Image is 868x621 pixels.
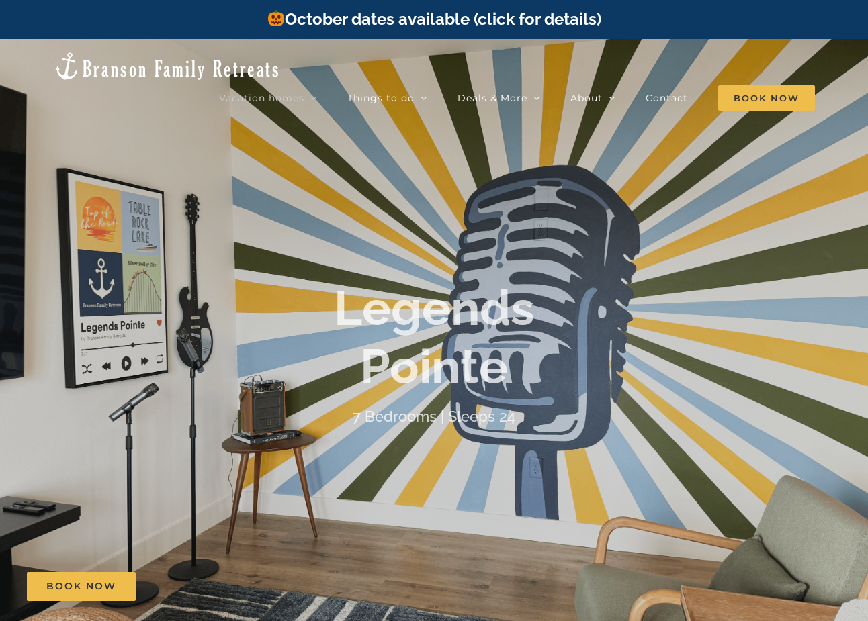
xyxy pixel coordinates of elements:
[268,10,284,26] img: 🎃
[353,408,515,425] h4: 7 Bedrooms | Sleeps 24
[219,85,317,111] a: Vacation homes
[718,85,815,111] span: Book Now
[27,572,136,601] a: Book Now
[267,9,601,29] a: October dates available (click for details)
[570,85,615,111] a: About
[646,85,688,111] a: Contact
[458,85,540,111] a: Deals & More
[458,93,527,103] span: Deals & More
[570,93,603,103] span: About
[646,93,688,103] span: Contact
[347,85,427,111] a: Things to do
[53,51,281,81] img: Branson Family Retreats Logo
[219,93,304,103] span: Vacation homes
[46,581,116,592] span: Book Now
[334,279,535,394] b: Legends Pointe
[347,93,415,103] span: Things to do
[219,85,815,111] nav: Main Menu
